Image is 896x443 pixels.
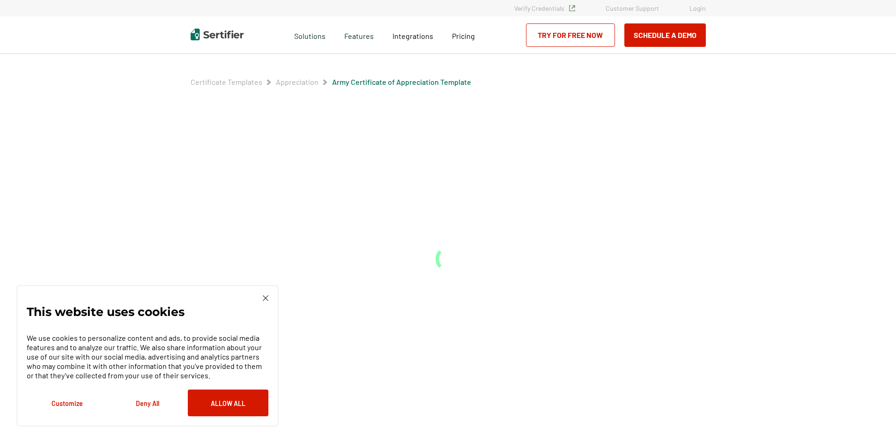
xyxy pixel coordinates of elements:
span: Features [344,29,374,41]
a: Customer Support [606,4,659,12]
p: This website uses cookies [27,307,185,316]
button: Schedule a Demo [624,23,706,47]
a: Login [689,4,706,12]
p: We use cookies to personalize content and ads, to provide social media features and to analyze ou... [27,333,268,380]
a: Try for Free Now [526,23,615,47]
span: Pricing [452,31,475,40]
a: Verify Credentials [514,4,575,12]
button: Customize [27,390,107,416]
img: Sertifier | Digital Credentialing Platform [191,29,244,40]
a: Appreciation [276,77,318,86]
span: Appreciation [276,77,318,87]
span: Army Certificate of Appreciation​ Template [332,77,471,87]
img: Cookie Popup Close [263,295,268,301]
span: Certificate Templates [191,77,262,87]
button: Allow All [188,390,268,416]
button: Deny All [107,390,188,416]
span: Integrations [392,31,433,40]
a: Integrations [392,29,433,41]
div: Breadcrumb [191,77,471,87]
a: Army Certificate of Appreciation​ Template [332,77,471,86]
a: Certificate Templates [191,77,262,86]
span: Solutions [294,29,326,41]
img: Verified [569,5,575,11]
a: Pricing [452,29,475,41]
